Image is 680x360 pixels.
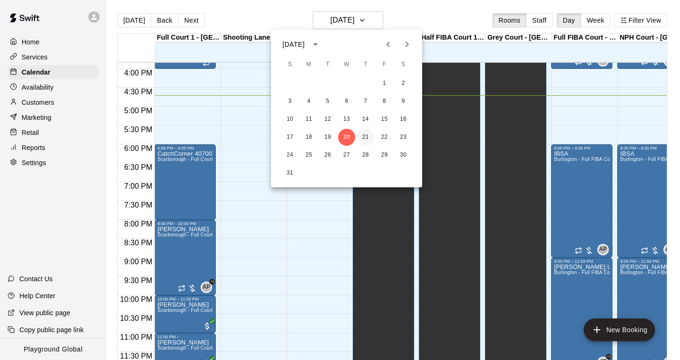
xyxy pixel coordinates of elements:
[395,55,412,74] span: Saturday
[338,93,355,110] button: 6
[307,36,323,52] button: calendar view is open, switch to year view
[357,147,374,164] button: 28
[319,55,336,74] span: Tuesday
[357,93,374,110] button: 7
[395,93,412,110] button: 9
[319,147,336,164] button: 26
[281,93,298,110] button: 3
[376,75,393,92] button: 1
[395,75,412,92] button: 2
[319,129,336,146] button: 19
[395,129,412,146] button: 23
[357,55,374,74] span: Thursday
[281,55,298,74] span: Sunday
[300,55,317,74] span: Monday
[281,111,298,128] button: 10
[300,129,317,146] button: 18
[281,165,298,182] button: 31
[300,93,317,110] button: 4
[319,93,336,110] button: 5
[376,111,393,128] button: 15
[395,147,412,164] button: 30
[319,111,336,128] button: 12
[300,111,317,128] button: 11
[398,35,416,54] button: Next month
[395,111,412,128] button: 16
[376,55,393,74] span: Friday
[376,129,393,146] button: 22
[357,129,374,146] button: 21
[338,55,355,74] span: Wednesday
[338,129,355,146] button: 20
[281,147,298,164] button: 24
[376,93,393,110] button: 8
[357,111,374,128] button: 14
[376,147,393,164] button: 29
[338,147,355,164] button: 27
[281,129,298,146] button: 17
[300,147,317,164] button: 25
[338,111,355,128] button: 13
[282,40,305,50] div: [DATE]
[379,35,398,54] button: Previous month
